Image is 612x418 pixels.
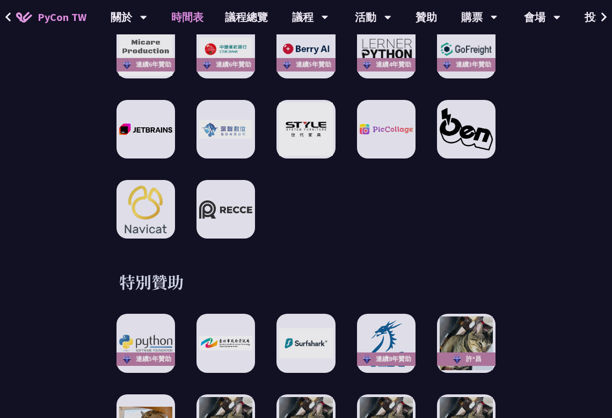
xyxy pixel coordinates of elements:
img: Navicat [119,181,172,238]
img: PicCollage Company [360,124,413,134]
img: sponsor-logo-diamond [441,58,453,71]
img: Recce | join us [199,200,252,219]
img: sponsor-logo-diamond [201,58,213,71]
div: 連續5年贊助 [116,352,175,366]
img: Berry AI [279,41,332,56]
div: 連續3年贊助 [437,58,496,71]
img: sponsor-logo-diamond [121,352,133,365]
a: PyCon TW [5,4,97,31]
img: sponsor-logo-diamond [451,352,463,365]
div: 連續8年贊助 [357,352,416,366]
img: sponsor-logo-diamond [361,352,373,365]
img: LernerPython [360,38,413,60]
div: 連續6年贊助 [116,58,175,71]
div: 連續6年贊助 [196,58,255,71]
h3: 特別贊助 [119,271,493,292]
img: sponsor-logo-diamond [121,58,133,71]
img: Oen Tech [440,108,493,150]
span: PyCon TW [38,9,86,25]
img: CTBC Bank [199,38,252,61]
img: Python Software Foundation [119,335,172,352]
img: Micare Production [119,23,172,76]
img: sponsor-logo-diamond [361,58,373,71]
div: 連續5年贊助 [276,58,335,71]
img: Home icon of PyCon TW 2025 [16,12,32,23]
div: 連續4年贊助 [357,58,416,71]
img: 深智數位 [199,120,252,138]
img: 天瓏資訊圖書 [360,319,413,368]
img: Department of Information Technology, Taipei City Government [199,336,252,350]
img: JetBrains [119,124,172,135]
img: GoFreight [440,40,493,59]
img: sponsor-logo-diamond [281,58,293,71]
img: STYLE [279,103,332,156]
img: Surfshark [279,328,332,358]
